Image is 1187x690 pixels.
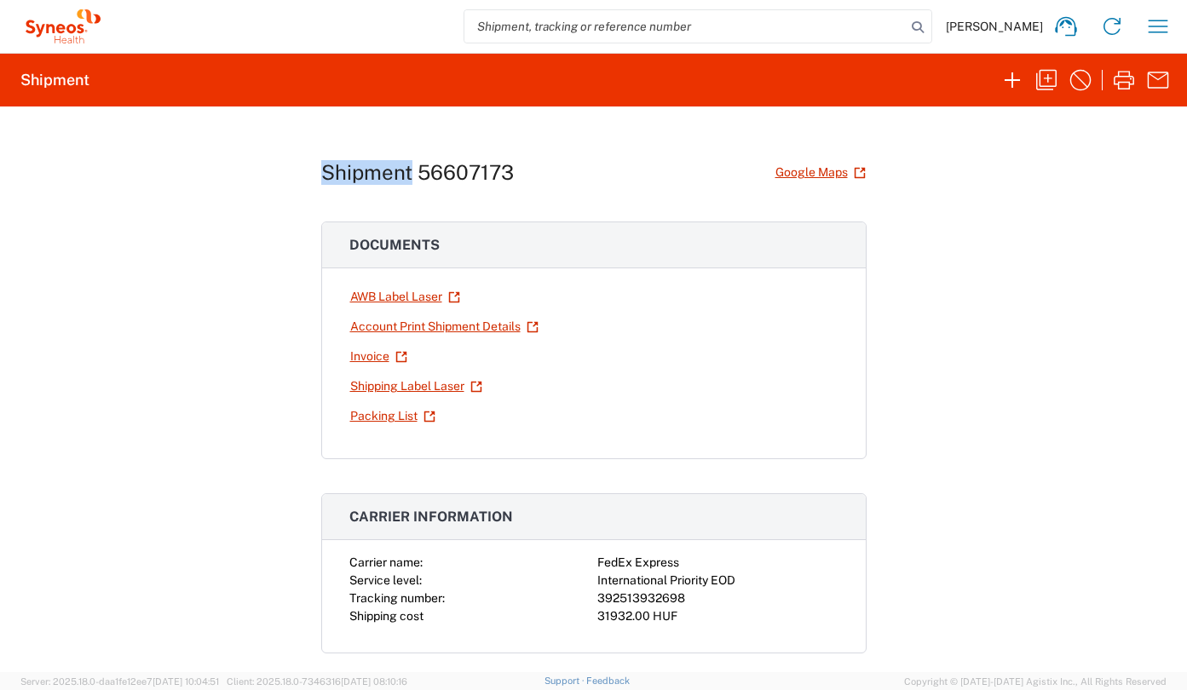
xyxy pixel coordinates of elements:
[341,676,407,687] span: [DATE] 08:10:16
[349,555,423,569] span: Carrier name:
[321,160,514,185] h1: Shipment 56607173
[775,158,867,187] a: Google Maps
[946,19,1043,34] span: [PERSON_NAME]
[597,572,838,589] div: International Priority EOD
[20,70,89,90] h2: Shipment
[349,342,408,371] a: Invoice
[597,554,838,572] div: FedEx Express
[586,676,630,686] a: Feedback
[227,676,407,687] span: Client: 2025.18.0-7346316
[349,401,436,431] a: Packing List
[349,591,445,605] span: Tracking number:
[464,10,906,43] input: Shipment, tracking or reference number
[349,237,440,253] span: Documents
[597,607,838,625] div: 31932.00 HUF
[349,573,422,587] span: Service level:
[20,676,219,687] span: Server: 2025.18.0-daa1fe12ee7
[904,674,1167,689] span: Copyright © [DATE]-[DATE] Agistix Inc., All Rights Reserved
[153,676,219,687] span: [DATE] 10:04:51
[349,609,424,623] span: Shipping cost
[545,676,587,686] a: Support
[349,282,461,312] a: AWB Label Laser
[349,509,513,525] span: Carrier information
[597,589,838,607] div: 392513932698
[349,371,483,401] a: Shipping Label Laser
[349,312,539,342] a: Account Print Shipment Details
